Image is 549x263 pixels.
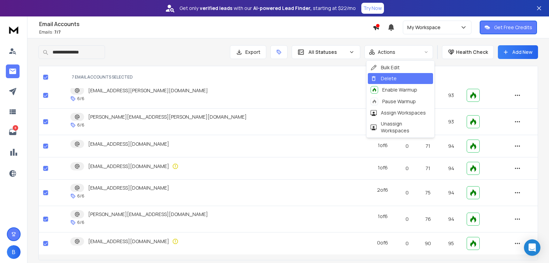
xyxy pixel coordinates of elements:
[88,87,208,94] p: [EMAIL_ADDRESS][PERSON_NAME][DOMAIN_NAME]
[402,143,412,150] p: 0
[494,24,532,31] p: Get Free Credits
[7,245,21,259] button: B
[88,184,169,191] p: [EMAIL_ADDRESS][DOMAIN_NAME]
[39,20,373,28] h1: Email Accounts
[371,120,430,134] div: Unassign Workspaces
[363,5,382,12] p: Try Now
[378,213,388,220] div: 1 of 6
[77,122,84,128] p: 6/6
[88,141,169,147] p: [EMAIL_ADDRESS][DOMAIN_NAME]
[371,109,426,116] div: Assign Workspaces
[416,232,439,255] td: 90
[402,165,412,172] p: 0
[440,157,463,180] td: 94
[77,220,84,225] p: 6/6
[230,45,266,59] button: Export
[440,82,463,109] td: 93
[6,125,20,139] a: 8
[440,135,463,157] td: 94
[377,239,388,246] div: 0 of 6
[402,240,412,247] p: 0
[402,189,412,196] p: 0
[416,157,439,180] td: 71
[371,86,417,94] div: Enable Warmup
[440,206,463,232] td: 94
[77,193,84,199] p: 6/6
[378,49,395,56] p: Actions
[308,49,346,56] p: All Statuses
[77,96,84,101] p: 6/6
[498,45,538,59] button: Add New
[88,238,169,245] p: [EMAIL_ADDRESS][DOMAIN_NAME]
[54,29,61,35] span: 7 / 7
[253,5,312,12] strong: AI-powered Lead Finder,
[416,180,439,206] td: 75
[416,206,439,232] td: 76
[88,211,208,218] p: [PERSON_NAME][EMAIL_ADDRESS][DOMAIN_NAME]
[402,216,412,223] p: 0
[480,21,537,34] button: Get Free Credits
[179,5,356,12] p: Get only with our starting at $22/mo
[378,164,388,171] div: 1 of 6
[524,239,540,256] div: Open Intercom Messenger
[39,29,373,35] p: Emails :
[88,163,169,170] p: [EMAIL_ADDRESS][DOMAIN_NAME]
[440,180,463,206] td: 94
[456,49,488,56] p: Health Check
[407,24,443,31] p: My Workspace
[371,75,397,82] div: Delete
[442,45,494,59] button: Health Check
[7,23,21,36] img: logo
[200,5,232,12] strong: verified leads
[361,3,384,14] button: Try Now
[377,187,388,193] div: 2 of 6
[440,232,463,255] td: 95
[416,135,439,157] td: 71
[378,142,388,149] div: 1 of 6
[440,109,463,135] td: 93
[371,98,416,105] div: Pause Warmup
[13,125,18,131] p: 8
[88,113,247,120] p: [PERSON_NAME][EMAIL_ADDRESS][PERSON_NAME][DOMAIN_NAME]
[72,74,362,80] div: 7 EMAIL ACCOUNTS SELECTED
[371,64,400,71] div: Bulk Edit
